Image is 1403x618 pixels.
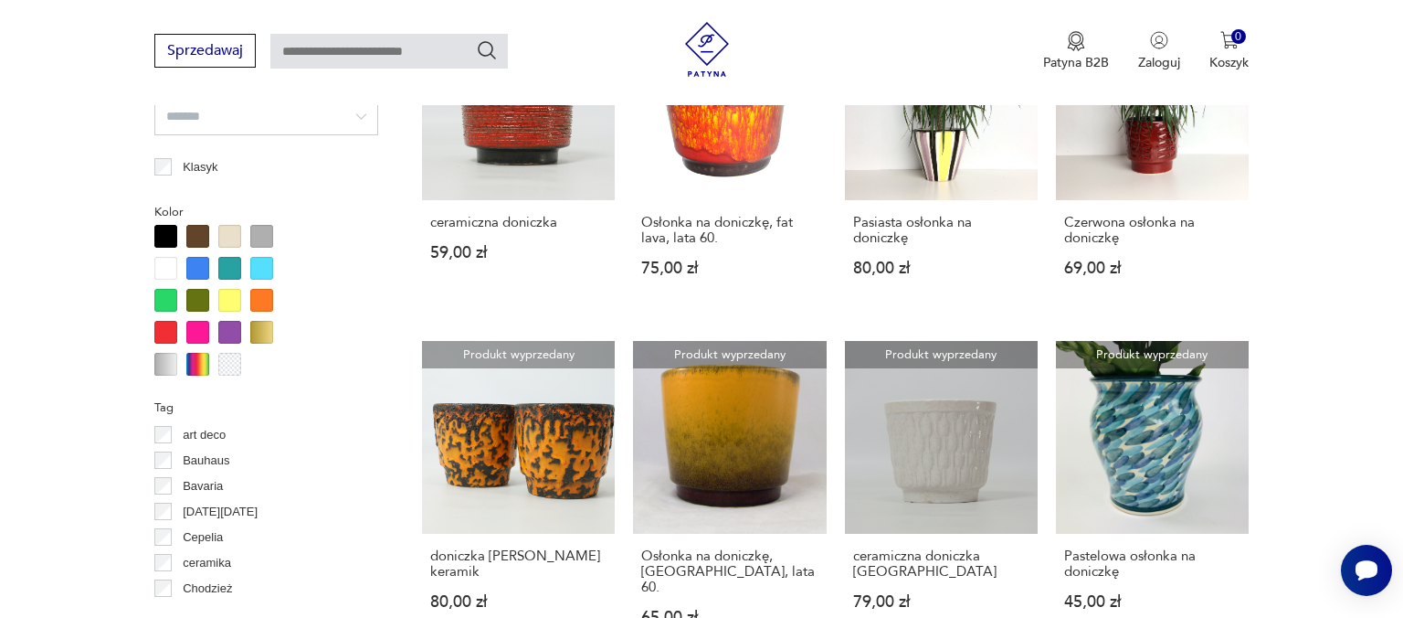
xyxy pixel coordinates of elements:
p: Bauhaus [183,451,229,471]
h3: Pastelowa osłonka na doniczkę [1064,549,1240,580]
p: 59,00 zł [430,245,607,261]
a: Produkt wyprzedanyceramiczna doniczkaceramiczna doniczka59,00 zł [422,7,615,312]
button: Zaloguj [1138,31,1180,71]
h3: Osłonka na doniczkę, fat lava, lata 60. [641,215,818,246]
a: Ikona medaluPatyna B2B [1043,31,1109,71]
p: 75,00 zł [641,261,818,276]
button: Szukaj [476,39,498,61]
a: Produkt wyprzedanyOsłonka na doniczkę, fat lava, lata 60.Osłonka na doniczkę, fat lava, lata 60.7... [633,7,826,312]
p: Patyna B2B [1043,54,1109,71]
h3: ceramiczna doniczka [430,215,607,230]
h3: doniczka [PERSON_NAME] keramik [430,549,607,580]
p: 80,00 zł [853,261,1029,276]
img: Ikona koszyka [1220,31,1239,49]
a: Produkt wyprzedanyCzerwona osłonka na doniczkęCzerwona osłonka na doniczkę69,00 zł [1056,7,1249,312]
a: Produkt wyprzedanyPasiasta osłonka na doniczkęPasiasta osłonka na doniczkę80,00 zł [845,7,1038,312]
p: 79,00 zł [853,594,1029,610]
h3: ceramiczna doniczka [GEOGRAPHIC_DATA] [853,549,1029,580]
h3: Osłonka na doniczkę, [GEOGRAPHIC_DATA], lata 60. [641,549,818,595]
h3: Pasiasta osłonka na doniczkę [853,215,1029,246]
a: Sprzedawaj [154,46,256,59]
p: Tag [154,398,378,418]
img: Ikonka użytkownika [1150,31,1168,49]
h3: Czerwona osłonka na doniczkę [1064,215,1240,246]
p: ceramika [183,553,231,573]
img: Ikona medalu [1067,31,1085,51]
p: Klasyk [183,157,217,177]
button: Patyna B2B [1043,31,1109,71]
button: 0Koszyk [1209,31,1249,71]
p: Kolor [154,202,378,222]
p: 80,00 zł [430,594,607,610]
p: Cepelia [183,527,223,548]
p: 45,00 zł [1064,594,1240,610]
button: Sprzedawaj [154,34,256,68]
p: Zaloguj [1138,54,1180,71]
p: 69,00 zł [1064,261,1240,276]
p: Koszyk [1209,54,1249,71]
div: 0 [1231,29,1247,45]
p: art deco [183,425,226,445]
p: Bavaria [183,476,223,496]
p: [DATE][DATE] [183,502,258,522]
p: Chodzież [183,579,232,599]
img: Patyna - sklep z meblami i dekoracjami vintage [680,22,734,77]
iframe: Smartsupp widget button [1341,545,1392,596]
